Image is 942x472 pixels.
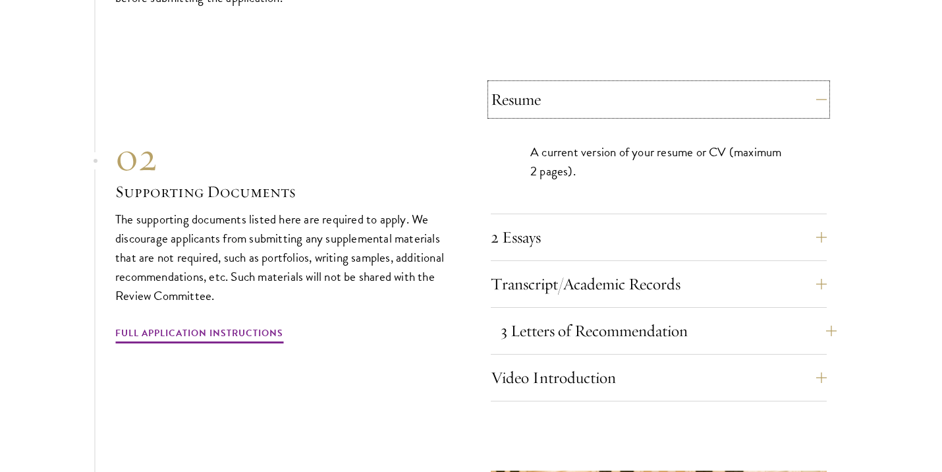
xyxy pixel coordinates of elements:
[491,268,827,300] button: Transcript/Academic Records
[501,315,837,347] button: 3 Letters of Recommendation
[491,84,827,115] button: Resume
[115,325,283,345] a: Full Application Instructions
[530,142,787,181] p: A current version of your resume or CV (maximum 2 pages).
[491,362,827,394] button: Video Introduction
[491,221,827,253] button: 2 Essays
[115,181,451,203] h3: Supporting Documents
[115,210,451,305] p: The supporting documents listed here are required to apply. We discourage applicants from submitt...
[115,133,451,181] div: 02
